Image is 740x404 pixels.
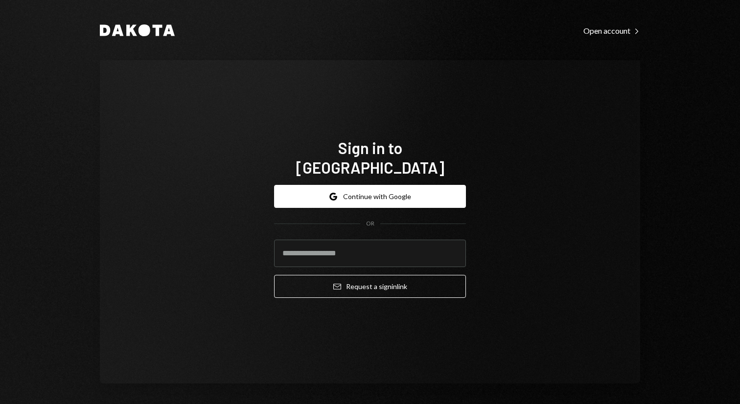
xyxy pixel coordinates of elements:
button: Continue with Google [274,185,466,208]
a: Open account [583,25,640,36]
h1: Sign in to [GEOGRAPHIC_DATA] [274,138,466,177]
div: Open account [583,26,640,36]
button: Request a signinlink [274,275,466,298]
div: OR [366,220,374,228]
